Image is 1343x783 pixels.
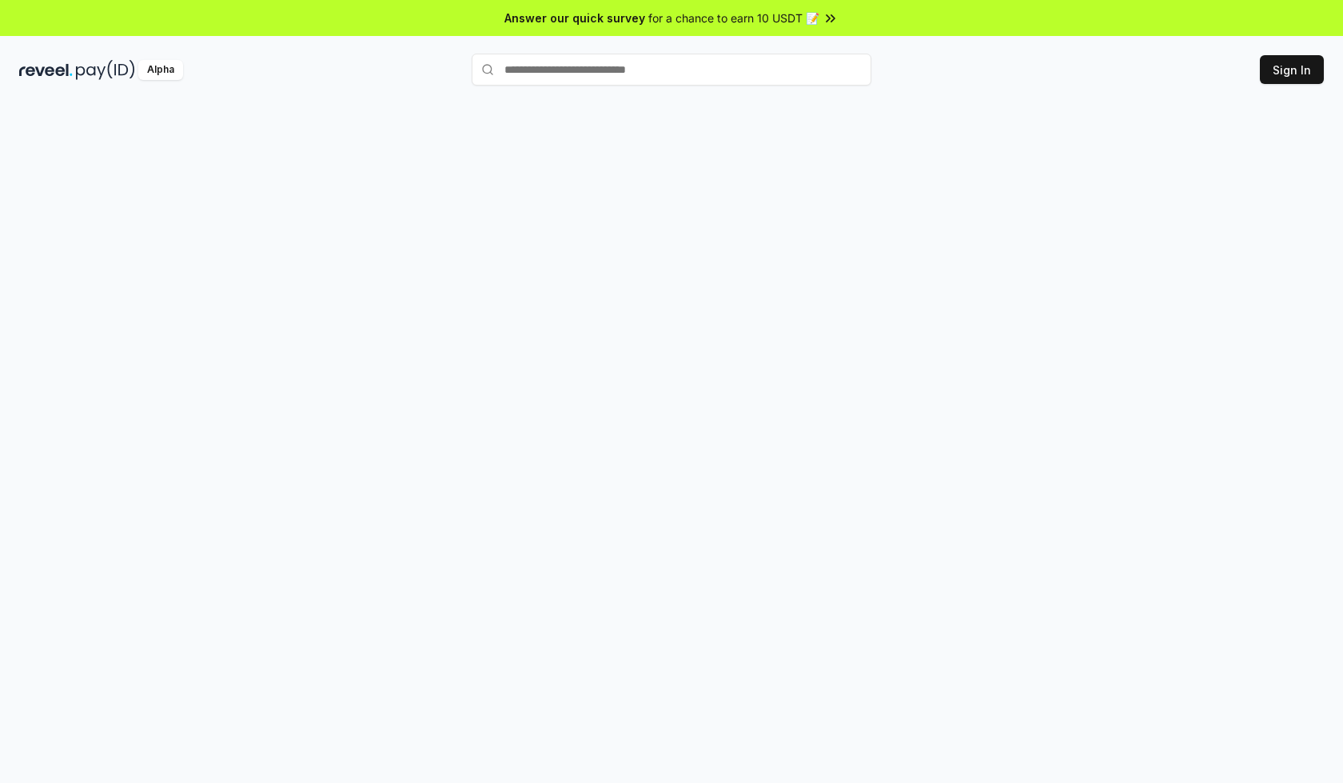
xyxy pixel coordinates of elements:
[504,10,645,26] span: Answer our quick survey
[648,10,819,26] span: for a chance to earn 10 USDT 📝
[1260,55,1324,84] button: Sign In
[19,60,73,80] img: reveel_dark
[138,60,183,80] div: Alpha
[76,60,135,80] img: pay_id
